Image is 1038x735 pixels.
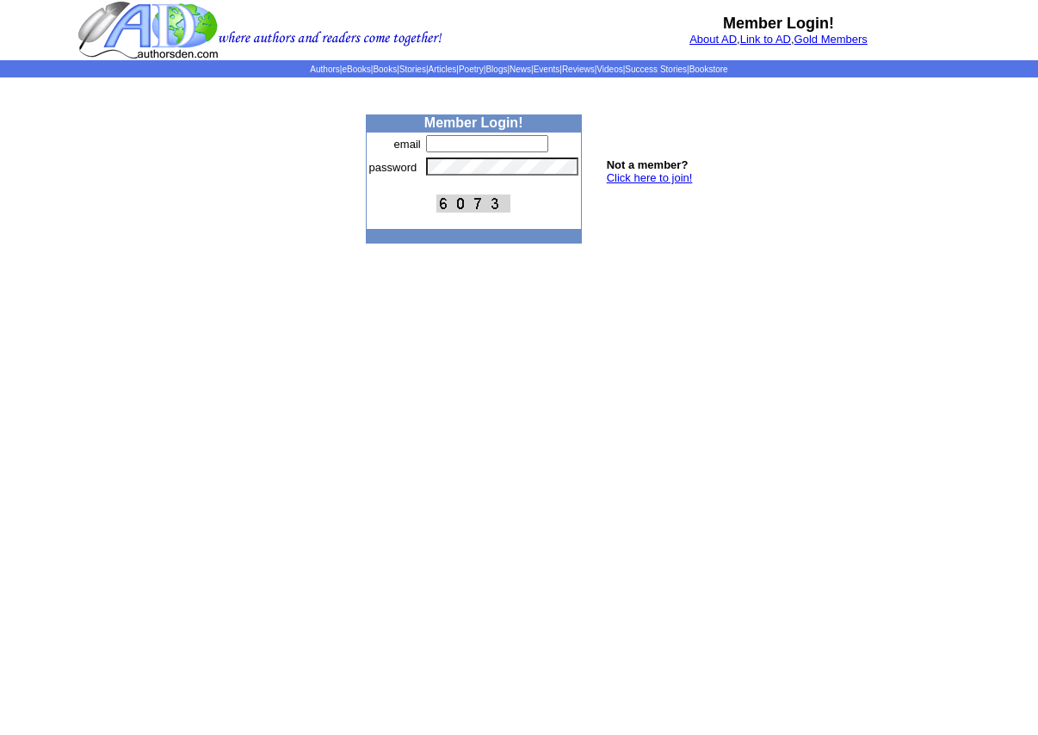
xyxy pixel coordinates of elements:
a: eBooks [342,65,370,74]
a: Success Stories [625,65,687,74]
b: Member Login! [424,115,523,130]
b: Not a member? [607,158,689,171]
a: Blogs [485,65,507,74]
a: Books [373,65,397,74]
a: Gold Members [794,33,868,46]
a: About AD [689,33,737,46]
a: Reviews [562,65,595,74]
font: , , [689,33,868,46]
a: Click here to join! [607,171,693,184]
a: News [510,65,531,74]
a: Articles [429,65,457,74]
img: This Is CAPTCHA Image [436,195,510,213]
b: Member Login! [723,15,834,32]
a: Authors [310,65,339,74]
a: Videos [596,65,622,74]
a: Bookstore [689,65,728,74]
font: password [369,161,417,174]
a: Poetry [459,65,484,74]
a: Stories [399,65,426,74]
a: Link to AD [740,33,791,46]
font: email [394,138,421,151]
a: Events [534,65,560,74]
span: | | | | | | | | | | | | [310,65,727,74]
